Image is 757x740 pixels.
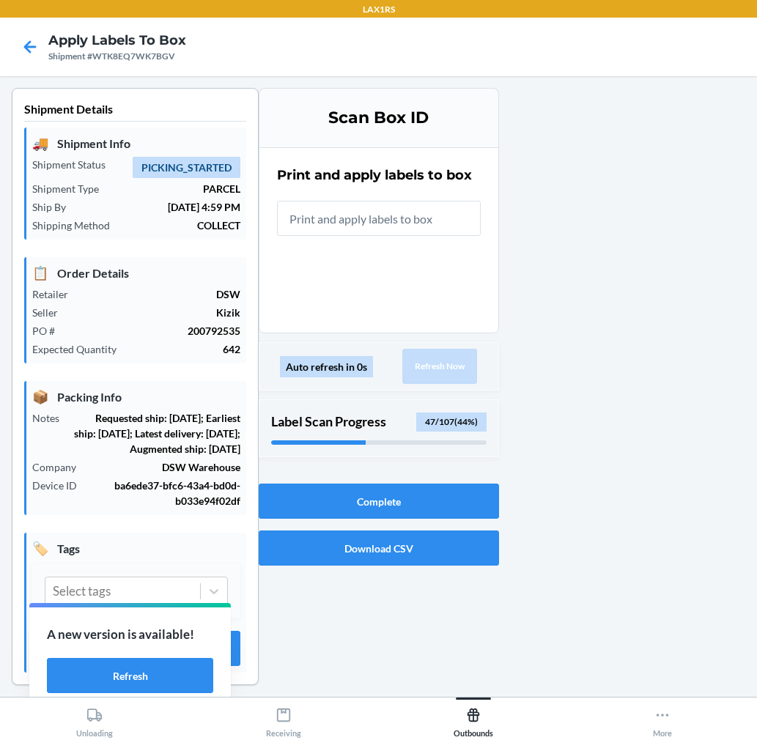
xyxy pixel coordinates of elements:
div: Auto refresh in 0s [280,356,373,377]
p: Device ID [32,478,89,493]
p: Shipment Status [32,157,117,172]
p: ba6ede37-bfc6-43a4-bd0d-b033e94f02df [89,478,240,508]
p: Ship By [32,199,78,215]
p: PARCEL [111,181,240,196]
div: Outbounds [454,701,493,738]
span: 🚚 [32,133,48,153]
div: Receiving [266,701,301,738]
p: Shipment Details [24,100,246,122]
p: Requested ship: [DATE]; Earliest ship: [DATE]; Latest delivery: [DATE]; Augmented ship: [DATE] [71,410,240,456]
p: Tags [32,539,240,558]
div: Shipment #WTK8EQ7WK7BGV [48,50,186,63]
p: Company [32,459,88,475]
span: 🏷️ [32,539,48,558]
p: Retailer [32,286,80,302]
button: Refresh Now [402,349,477,384]
h2: Print and apply labels to box [277,166,472,185]
p: Seller [32,305,70,320]
span: PICKING_STARTED [133,157,240,178]
p: PO # [32,323,67,338]
div: Select tags [53,582,111,601]
p: Shipping Method [32,218,122,233]
button: Outbounds [379,698,568,738]
p: Packing Info [32,387,240,407]
p: Expected Quantity [32,341,128,357]
p: Kizik [70,305,240,320]
p: Shipment Info [32,133,240,153]
span: 📦 [32,387,48,407]
button: Refresh [47,658,213,693]
p: DSW [80,286,240,302]
p: A new version is available! [47,625,213,644]
div: 47 / 107 ( 44 %) [416,412,487,432]
div: Unloading [76,701,113,738]
p: Notes [32,410,71,426]
p: 642 [128,341,240,357]
button: More [568,698,757,738]
h3: Scan Box ID [277,106,481,130]
p: 200792535 [67,323,240,338]
p: Order Details [32,263,240,283]
button: Complete [259,484,499,519]
input: Print and apply labels to box [277,201,481,236]
p: Shipment Type [32,181,111,196]
button: Receiving [189,698,378,738]
p: LAX1RS [363,3,395,16]
p: Label Scan Progress [271,412,386,432]
p: [DATE] 4:59 PM [78,199,240,215]
p: DSW Warehouse [88,459,240,475]
h4: Apply Labels to Box [48,31,186,50]
p: COLLECT [122,218,240,233]
div: More [653,701,672,738]
button: Download CSV [259,530,499,566]
span: 📋 [32,263,48,283]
